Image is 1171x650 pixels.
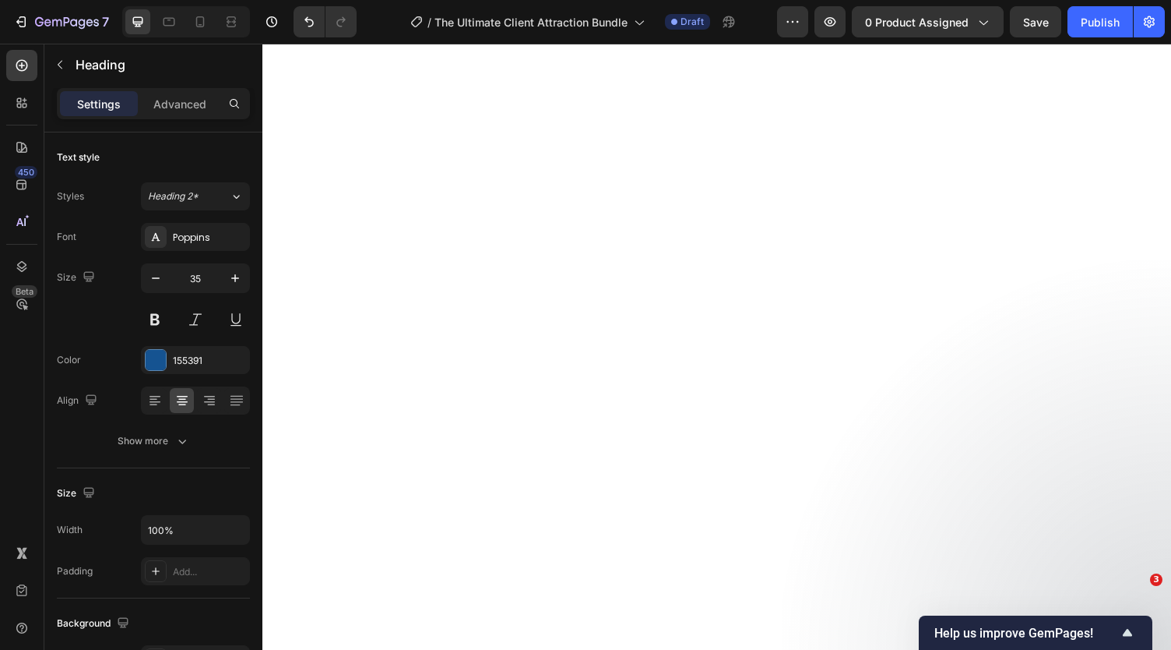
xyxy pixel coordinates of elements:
[12,285,37,298] div: Beta
[148,189,199,203] span: Heading 2*
[1067,6,1133,37] button: Publish
[77,96,121,112] p: Settings
[142,516,249,544] input: Auto
[15,166,37,178] div: 450
[173,565,246,579] div: Add...
[1010,6,1061,37] button: Save
[57,483,98,504] div: Size
[434,14,628,30] span: The Ultimate Client Attraction Bundle
[1118,597,1155,634] iframe: Intercom live chat
[57,230,76,244] div: Font
[57,390,100,412] div: Align
[865,14,969,30] span: 0 product assigned
[57,267,98,288] div: Size
[427,14,431,30] span: /
[173,231,246,245] div: Poppins
[294,6,357,37] div: Undo/Redo
[1023,16,1049,29] span: Save
[262,44,1171,650] iframe: Design area
[6,6,116,37] button: 7
[57,427,250,455] button: Show more
[1081,14,1120,30] div: Publish
[1150,574,1162,586] span: 3
[680,15,704,29] span: Draft
[141,182,250,210] button: Heading 2*
[153,96,206,112] p: Advanced
[57,353,81,367] div: Color
[173,354,246,368] div: 155391
[934,626,1118,641] span: Help us improve GemPages!
[102,12,109,31] p: 7
[76,55,244,74] p: Heading
[934,624,1137,642] button: Show survey - Help us improve GemPages!
[57,523,83,537] div: Width
[57,150,100,164] div: Text style
[57,613,132,634] div: Background
[57,564,93,578] div: Padding
[852,6,1004,37] button: 0 product assigned
[57,189,84,203] div: Styles
[118,433,190,449] div: Show more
